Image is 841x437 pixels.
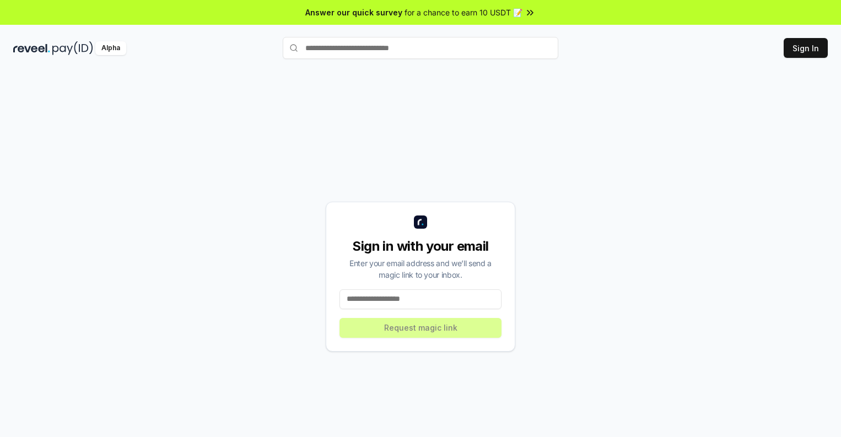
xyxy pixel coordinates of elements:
[13,41,50,55] img: reveel_dark
[784,38,828,58] button: Sign In
[414,215,427,229] img: logo_small
[95,41,126,55] div: Alpha
[305,7,402,18] span: Answer our quick survey
[339,257,502,280] div: Enter your email address and we’ll send a magic link to your inbox.
[405,7,522,18] span: for a chance to earn 10 USDT 📝
[339,238,502,255] div: Sign in with your email
[52,41,93,55] img: pay_id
